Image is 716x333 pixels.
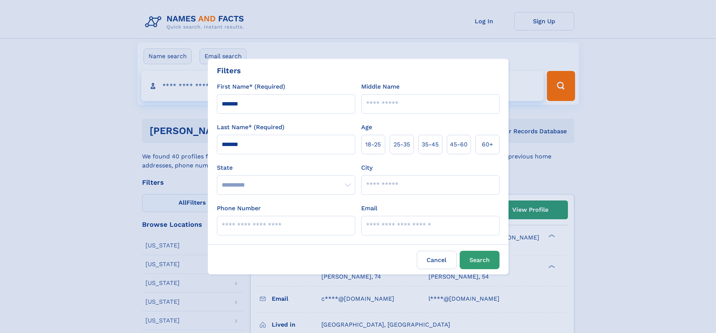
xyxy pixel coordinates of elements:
[217,163,355,172] label: State
[217,65,241,76] div: Filters
[365,140,381,149] span: 18‑25
[450,140,468,149] span: 45‑60
[217,204,261,213] label: Phone Number
[361,82,400,91] label: Middle Name
[482,140,493,149] span: 60+
[217,82,285,91] label: First Name* (Required)
[460,251,500,269] button: Search
[422,140,439,149] span: 35‑45
[361,163,372,172] label: City
[361,123,372,132] label: Age
[217,123,285,132] label: Last Name* (Required)
[394,140,410,149] span: 25‑35
[417,251,457,269] label: Cancel
[361,204,377,213] label: Email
